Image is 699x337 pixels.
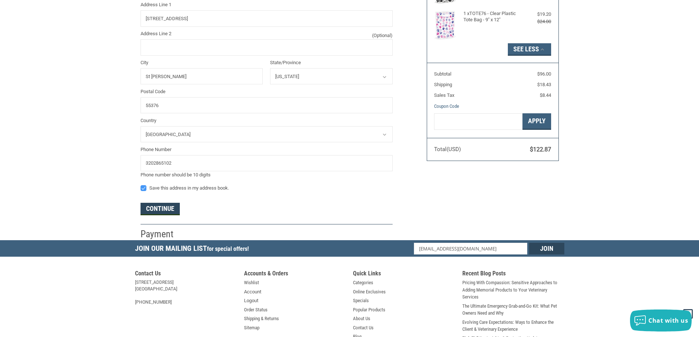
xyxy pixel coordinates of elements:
h5: Join Our Mailing List [135,240,252,259]
span: Subtotal [434,71,451,77]
a: Wishlist [244,279,259,286]
span: Sales Tax [434,92,454,98]
span: Total (USD) [434,146,461,153]
span: $18.43 [537,82,551,87]
a: Sitemap [244,324,259,331]
a: Order Status [244,306,267,314]
button: Apply [523,113,551,130]
h5: Contact Us [135,270,237,279]
span: Shipping [434,82,452,87]
button: Chat with us [630,309,692,331]
button: See Less [508,43,551,56]
span: Chat with us [648,316,688,325]
a: About Us [353,315,370,322]
input: Join [529,243,564,254]
a: Shipping & Returns [244,315,279,322]
h5: Recent Blog Posts [462,270,564,279]
div: $19.20 [522,11,551,18]
label: City [141,59,263,66]
a: Popular Products [353,306,385,314]
a: Pricing With Compassion: Sensitive Approaches to Adding Memorial Products to Your Veterinary Serv... [462,279,564,301]
h2: Payment [141,228,183,240]
label: Country [141,117,393,124]
address: [STREET_ADDRESS] [GEOGRAPHIC_DATA] [PHONE_NUMBER] [135,279,237,305]
label: Address Line 1 [141,1,393,8]
span: for special offers! [207,245,249,252]
label: Postal Code [141,88,393,95]
h5: Accounts & Orders [244,270,346,279]
a: Logout [244,297,258,304]
label: Address Line 2 [141,30,393,37]
a: Evolving Care Expectations: Ways to Enhance the Client & Veterinary Experience [462,319,564,333]
a: Account [244,288,261,296]
a: Contact Us [353,324,374,331]
span: $122.87 [530,146,551,153]
a: The Ultimate Emergency Grab-and-Go Kit: What Pet Owners Need and Why [462,303,564,317]
a: Coupon Code [434,103,459,109]
span: $8.44 [540,92,551,98]
small: (Optional) [372,32,393,39]
a: Specials [353,297,369,304]
h5: Quick Links [353,270,455,279]
label: Save this address in my address book. [141,185,393,191]
span: $96.00 [537,71,551,77]
input: Email [414,243,527,254]
a: Categories [353,279,373,286]
div: $24.00 [522,18,551,25]
input: Gift Certificate or Coupon Code [434,113,523,130]
h4: 1 x TOTE76 - Clear Plastic Tote Bag - 9" x 12" [463,11,520,23]
button: Continue [141,203,180,215]
div: Phone number should be 10 digits [141,171,393,179]
label: Phone Number [141,146,393,153]
a: Online Exclusives [353,288,386,296]
label: State/Province [270,59,393,66]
